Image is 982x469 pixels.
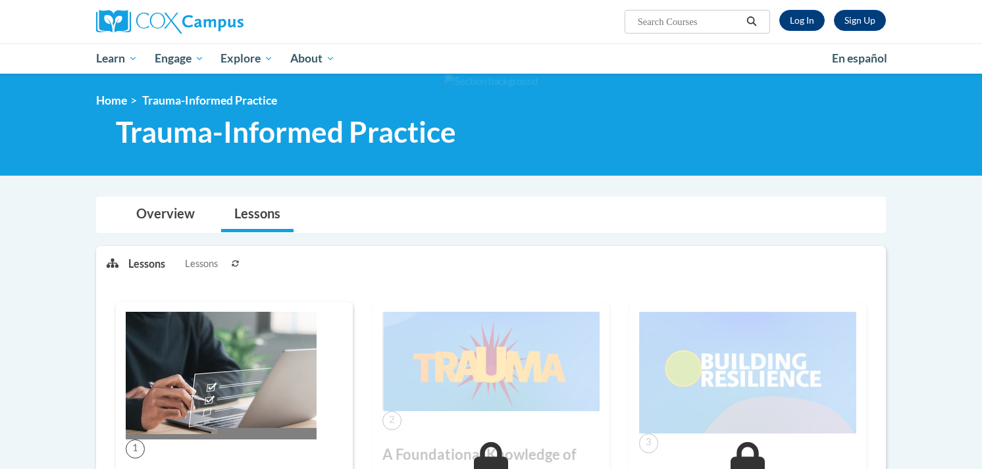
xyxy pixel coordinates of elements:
[221,197,294,232] a: Lessons
[126,439,145,458] span: 1
[834,10,886,31] a: Register
[123,197,208,232] a: Overview
[220,51,273,66] span: Explore
[96,93,127,107] a: Home
[290,51,335,66] span: About
[636,14,742,30] input: Search Courses
[832,51,887,65] span: En español
[146,43,213,74] a: Engage
[639,312,856,434] img: Course Image
[185,257,218,271] span: Lessons
[76,43,906,74] div: Main menu
[142,93,277,107] span: Trauma-Informed Practice
[116,114,456,149] span: Trauma-Informed Practice
[382,411,401,430] span: 2
[282,43,344,74] a: About
[155,51,204,66] span: Engage
[96,51,138,66] span: Learn
[382,312,600,411] img: Course Image
[212,43,282,74] a: Explore
[639,433,658,453] span: 3
[88,43,146,74] a: Learn
[128,257,165,271] p: Lessons
[126,312,317,439] img: Course Image
[96,10,346,34] a: Cox Campus
[742,14,762,30] button: Search
[96,10,244,34] img: Cox Campus
[444,74,538,89] img: Section background
[823,45,896,72] a: En español
[779,10,825,31] a: Log In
